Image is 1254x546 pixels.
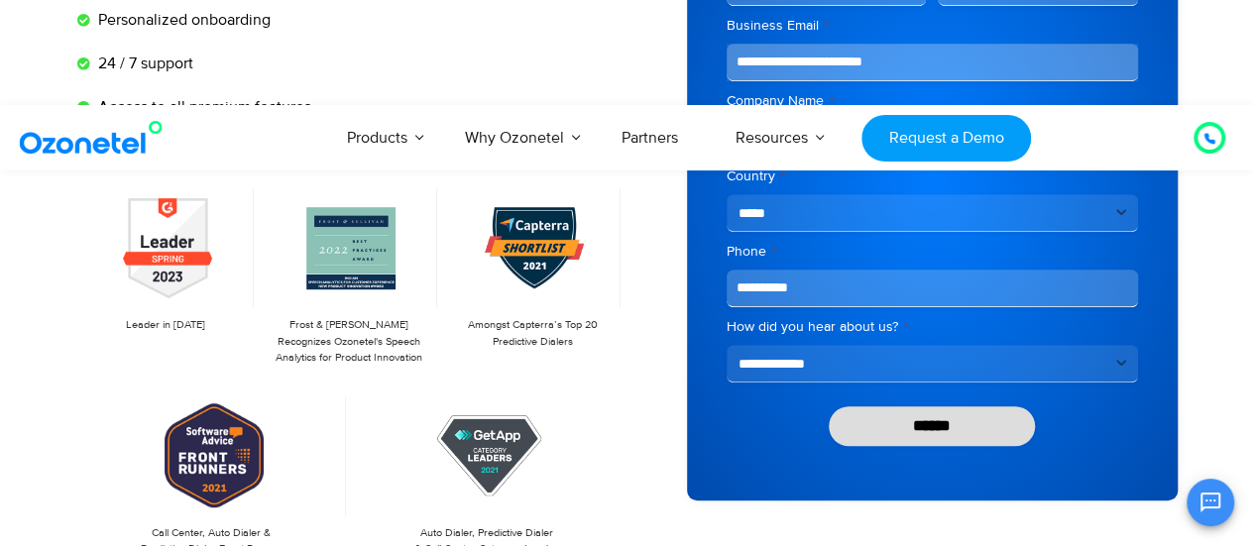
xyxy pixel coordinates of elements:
p: Leader in [DATE] [87,317,245,334]
label: Country [727,166,1138,186]
a: Partners [593,105,707,170]
a: Resources [707,105,837,170]
label: Business Email [727,16,1138,36]
a: Request a Demo [861,115,1031,162]
label: How did you hear about us? [727,317,1138,337]
span: Personalized onboarding [93,8,271,32]
p: Amongst Capterra’s Top 20 Predictive Dialers [453,317,611,350]
button: Open chat [1187,479,1234,526]
span: 24 / 7 support [93,52,193,75]
a: Why Ozonetel [436,105,593,170]
p: Frost & [PERSON_NAME] Recognizes Ozonetel's Speech Analytics for Product Innovation [270,317,427,367]
span: Access to all premium features [93,95,311,119]
label: Company Name [727,91,1138,111]
a: Products [318,105,436,170]
label: Phone [727,242,1138,262]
